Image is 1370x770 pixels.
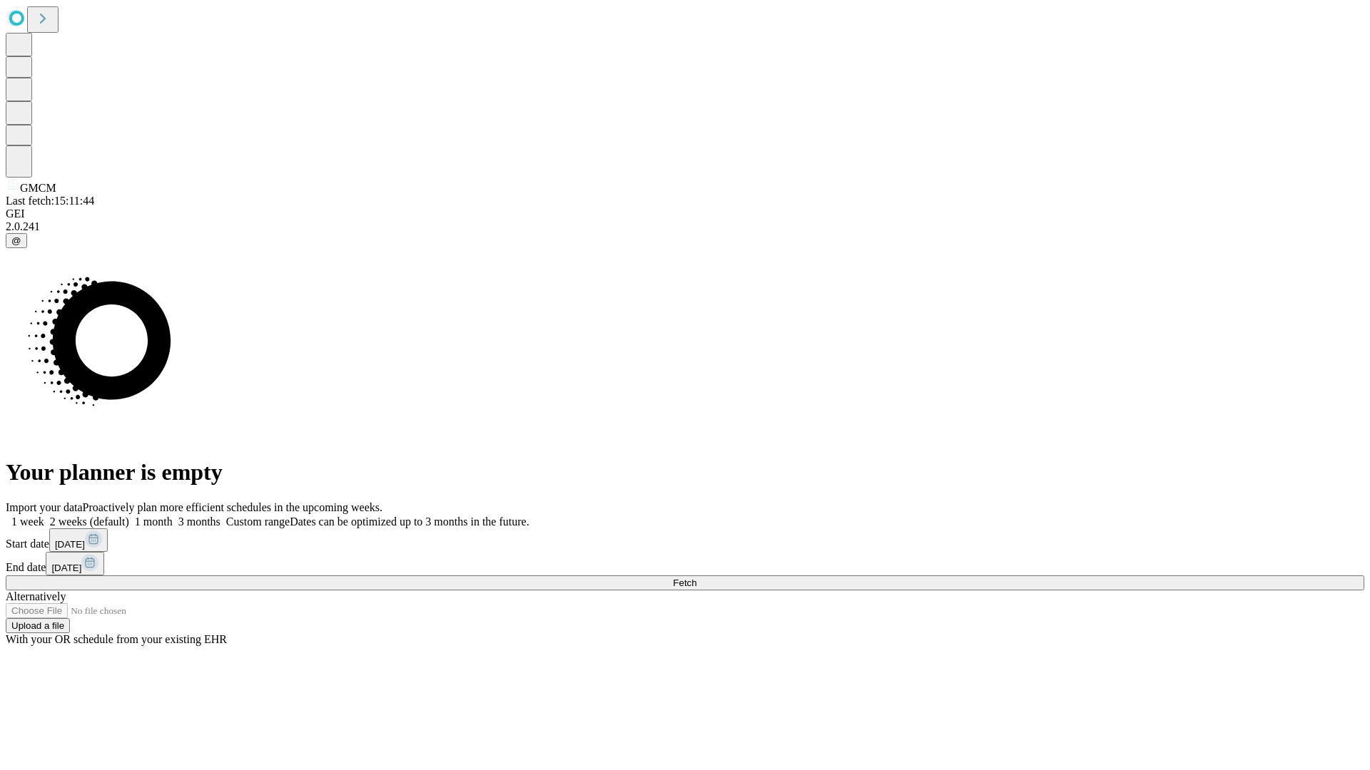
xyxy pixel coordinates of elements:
[178,515,220,528] span: 3 months
[11,515,44,528] span: 1 week
[49,528,108,552] button: [DATE]
[6,528,1364,552] div: Start date
[6,233,27,248] button: @
[55,539,85,550] span: [DATE]
[6,195,94,207] span: Last fetch: 15:11:44
[6,590,66,602] span: Alternatively
[46,552,104,575] button: [DATE]
[6,220,1364,233] div: 2.0.241
[6,207,1364,220] div: GEI
[226,515,290,528] span: Custom range
[6,633,227,645] span: With your OR schedule from your existing EHR
[6,618,70,633] button: Upload a file
[6,552,1364,575] div: End date
[290,515,529,528] span: Dates can be optimized up to 3 months in the future.
[83,501,382,513] span: Proactively plan more efficient schedules in the upcoming weeks.
[51,563,81,573] span: [DATE]
[6,575,1364,590] button: Fetch
[6,501,83,513] span: Import your data
[6,459,1364,486] h1: Your planner is empty
[50,515,129,528] span: 2 weeks (default)
[11,235,21,246] span: @
[673,577,696,588] span: Fetch
[135,515,173,528] span: 1 month
[20,182,56,194] span: GMCM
